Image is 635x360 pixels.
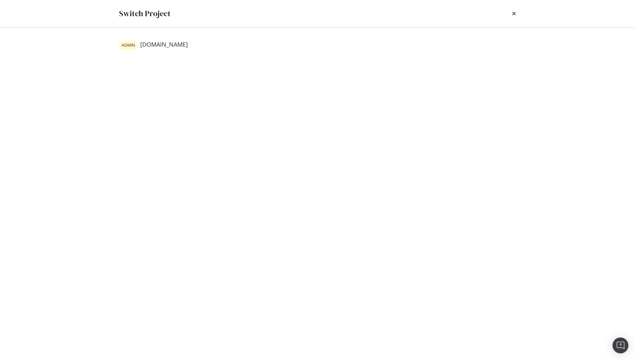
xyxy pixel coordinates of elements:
div: Switch Project [119,8,171,19]
div: Open Intercom Messenger [613,337,628,353]
a: warning label[DOMAIN_NAME] [119,41,188,50]
span: ADMIN [122,43,135,47]
div: warning label [119,41,138,50]
div: times [512,8,516,19]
